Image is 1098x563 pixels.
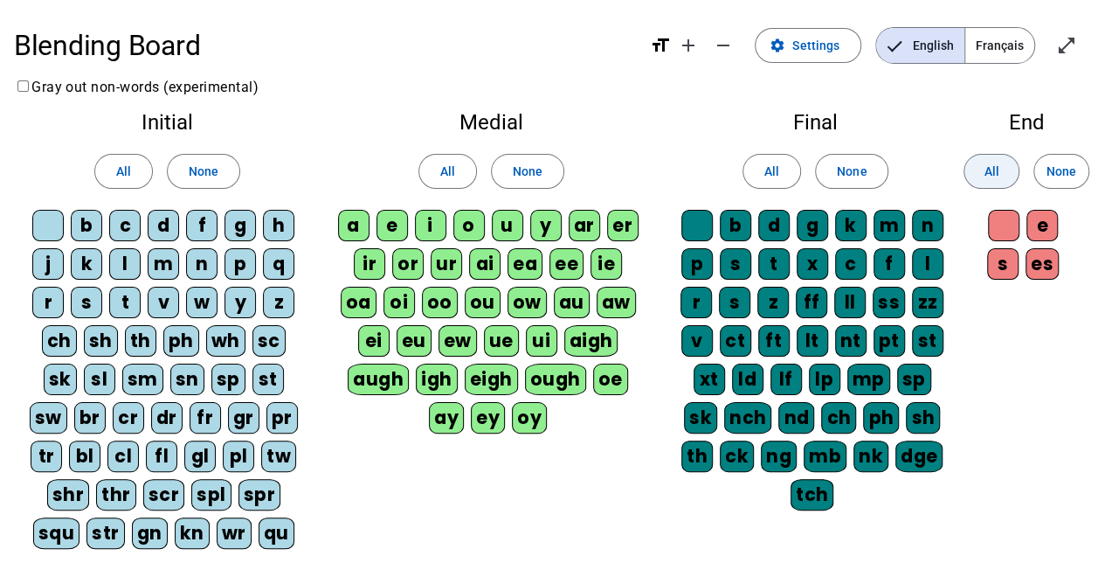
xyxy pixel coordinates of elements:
div: spl [191,479,231,511]
div: b [71,210,102,241]
button: All [742,154,801,189]
div: r [32,287,64,318]
div: ss [873,287,905,318]
div: lp [809,364,840,395]
mat-button-toggle-group: Language selection [875,27,1035,64]
div: sm [122,364,163,395]
div: cr [113,402,144,434]
div: ck [720,441,754,472]
div: gn [132,518,168,549]
div: au [554,287,590,318]
span: All [764,161,779,182]
span: All [440,161,455,182]
div: wh [206,325,245,357]
div: p [224,248,256,280]
div: g [797,210,828,241]
mat-icon: format_size [650,35,671,56]
div: b [720,210,751,241]
div: sh [84,325,118,357]
button: None [815,154,888,189]
div: shr [47,479,90,511]
h1: Blending Board [14,17,636,73]
div: str [86,518,125,549]
div: st [912,325,943,357]
div: sw [30,402,67,434]
div: k [835,210,867,241]
div: ei [358,325,390,357]
span: None [837,161,867,182]
div: thr [96,479,136,511]
div: scr [143,479,185,511]
div: augh [348,364,409,395]
div: i [415,210,446,241]
span: Français [965,28,1034,63]
div: sp [211,364,245,395]
span: None [1046,161,1076,182]
div: fl [146,441,177,472]
div: lt [797,325,828,357]
div: ey [471,402,505,434]
div: or [392,248,424,280]
div: tr [31,441,62,472]
button: All [963,154,1019,189]
div: ea [508,248,542,280]
div: s [71,287,102,318]
div: pr [266,402,298,434]
div: n [186,248,218,280]
mat-icon: add [678,35,699,56]
div: r [680,287,712,318]
div: e [376,210,408,241]
div: aw [597,287,636,318]
h2: End [983,112,1070,133]
div: squ [33,518,80,549]
div: ar [569,210,600,241]
mat-icon: open_in_full [1056,35,1077,56]
div: nd [778,402,814,434]
div: aigh [564,325,618,357]
div: c [835,248,867,280]
div: eu [397,325,432,357]
div: l [912,248,943,280]
div: oy [512,402,547,434]
div: sp [897,364,931,395]
div: d [758,210,790,241]
div: th [681,441,713,472]
div: j [32,248,64,280]
div: oa [341,287,376,318]
div: z [263,287,294,318]
div: st [252,364,284,395]
div: pt [874,325,905,357]
div: ct [720,325,751,357]
div: gl [184,441,216,472]
div: ft [758,325,790,357]
div: h [263,210,294,241]
div: oo [422,287,458,318]
div: ee [549,248,584,280]
div: u [492,210,523,241]
div: s [720,248,751,280]
div: t [758,248,790,280]
div: eigh [465,364,518,395]
div: tch [791,479,834,511]
div: ch [42,325,77,357]
button: None [491,154,564,189]
div: bl [69,441,100,472]
h2: Initial [28,112,307,133]
div: kn [175,518,210,549]
div: gr [228,402,259,434]
div: ff [796,287,827,318]
div: f [186,210,218,241]
div: mp [847,364,890,395]
button: All [94,154,153,189]
div: ay [429,402,464,434]
div: fr [190,402,221,434]
div: ou [465,287,501,318]
div: k [71,248,102,280]
div: qu [259,518,294,549]
div: sn [170,364,204,395]
div: dr [151,402,183,434]
div: xt [694,364,725,395]
span: English [876,28,964,63]
div: tw [261,441,296,472]
div: a [338,210,369,241]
